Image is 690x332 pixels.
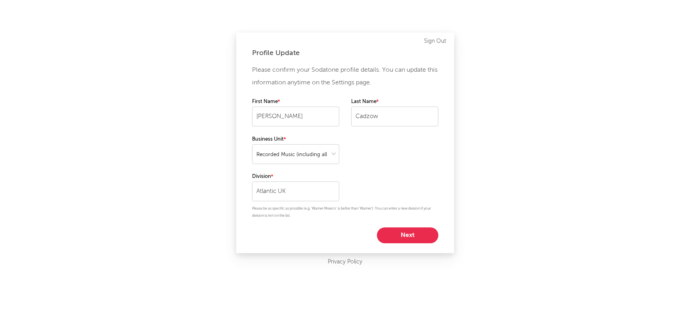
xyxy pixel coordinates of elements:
[252,181,339,201] input: Your division
[252,205,438,219] p: Please be as specific as possible (e.g. 'Warner Mexico' is better than 'Warner'). You can enter a...
[328,257,362,267] a: Privacy Policy
[351,97,438,107] label: Last Name
[377,227,438,243] button: Next
[252,64,438,89] p: Please confirm your Sodatone profile details. You can update this information anytime on the Sett...
[424,36,446,46] a: Sign Out
[252,48,438,58] div: Profile Update
[252,135,339,144] label: Business Unit
[351,107,438,126] input: Your last name
[252,107,339,126] input: Your first name
[252,172,339,181] label: Division
[252,97,339,107] label: First Name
